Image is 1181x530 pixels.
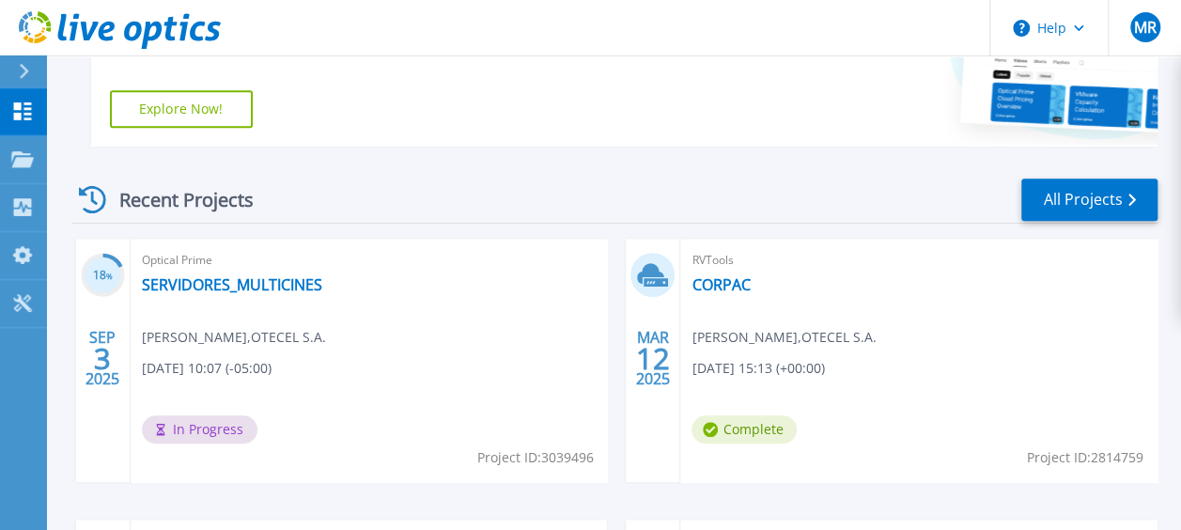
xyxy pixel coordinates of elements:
[85,324,120,393] div: SEP 2025
[142,415,257,444] span: In Progress
[1027,447,1143,468] span: Project ID: 2814759
[692,415,797,444] span: Complete
[692,358,824,379] span: [DATE] 15:13 (+00:00)
[692,275,750,294] a: CORPAC
[106,271,113,281] span: %
[142,327,326,348] span: [PERSON_NAME] , OTECEL S.A.
[72,177,279,223] div: Recent Projects
[635,324,671,393] div: MAR 2025
[142,275,322,294] a: SERVIDORES_MULTICINES
[1021,179,1158,221] a: All Projects
[692,327,876,348] span: [PERSON_NAME] , OTECEL S.A.
[110,90,253,128] a: Explore Now!
[692,250,1146,271] span: RVTools
[142,358,272,379] span: [DATE] 10:07 (-05:00)
[636,351,670,366] span: 12
[476,447,593,468] span: Project ID: 3039496
[81,265,125,287] h3: 18
[142,250,597,271] span: Optical Prime
[94,351,111,366] span: 3
[1133,20,1156,35] span: MR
